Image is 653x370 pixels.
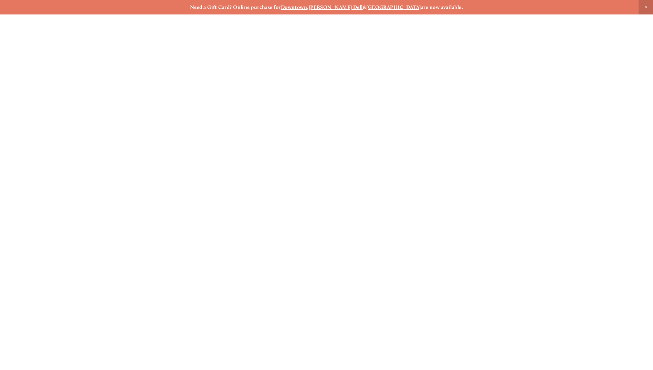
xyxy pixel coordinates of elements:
[307,4,308,10] strong: ,
[281,4,307,10] a: Downtown
[309,4,363,10] a: [PERSON_NAME] Dell
[363,4,366,10] strong: &
[366,4,421,10] a: [GEOGRAPHIC_DATA]
[421,4,463,10] strong: are now available.
[190,4,281,10] strong: Need a Gift Card? Online purchase for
